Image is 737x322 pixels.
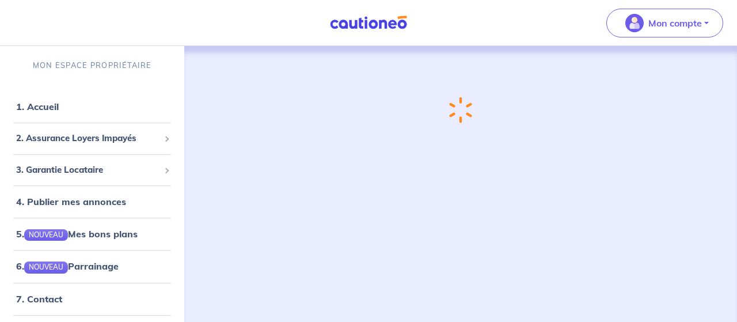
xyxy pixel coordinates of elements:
span: 2. Assurance Loyers Impayés [16,132,159,145]
p: Mon compte [648,16,702,30]
div: 4. Publier mes annonces [5,190,180,213]
p: MON ESPACE PROPRIÉTAIRE [33,60,151,71]
span: 3. Garantie Locataire [16,164,159,177]
div: 3. Garantie Locataire [5,159,180,181]
img: illu_account_valid_menu.svg [625,14,644,32]
a: 7. Contact [16,293,62,305]
a: 5.NOUVEAUMes bons plans [16,228,138,240]
a: 1. Accueil [16,101,59,112]
div: 5.NOUVEAUMes bons plans [5,222,180,245]
div: 6.NOUVEAUParrainage [5,255,180,278]
div: 2. Assurance Loyers Impayés [5,127,180,150]
img: loading-spinner [449,96,473,124]
a: 6.NOUVEAUParrainage [16,260,119,272]
a: 4. Publier mes annonces [16,196,126,207]
div: 1. Accueil [5,95,180,118]
button: illu_account_valid_menu.svgMon compte [606,9,723,37]
img: Cautioneo [325,16,412,30]
div: 7. Contact [5,287,180,310]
